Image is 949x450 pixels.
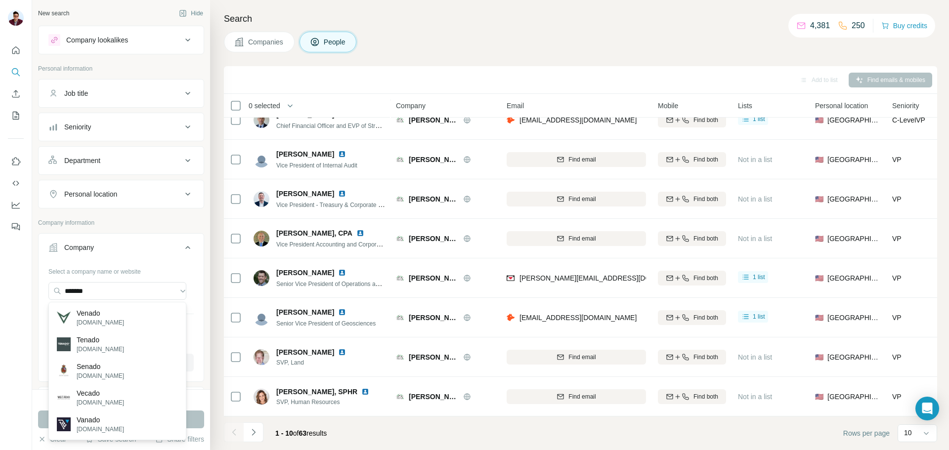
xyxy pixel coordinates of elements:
span: [PERSON_NAME][EMAIL_ADDRESS][DOMAIN_NAME] [519,274,693,282]
span: VP [892,274,902,282]
div: Personal location [64,189,117,199]
span: Vice President of Internal Audit [276,162,357,169]
img: LinkedIn logo [338,308,346,316]
span: Find email [568,155,596,164]
span: [GEOGRAPHIC_DATA] [827,313,880,323]
span: People [324,37,346,47]
span: VP [892,314,902,322]
button: Find both [658,271,726,286]
span: [PERSON_NAME], SPHR [276,387,357,397]
span: SVP, Land [276,358,358,367]
img: Logo of Riley Permian [396,393,404,401]
span: Find both [693,392,718,401]
span: 🇺🇸 [815,155,823,164]
button: Seniority [39,115,204,139]
img: Logo of Riley Permian [396,353,404,361]
p: Vecado [77,388,124,398]
span: results [275,429,327,437]
span: [PERSON_NAME] [409,155,458,164]
img: Vecado [57,394,71,401]
span: VP [892,235,902,243]
span: Rows per page [843,428,890,438]
img: Avatar [8,10,24,26]
img: Logo of Riley Permian [396,314,404,322]
img: Vanado [57,417,71,431]
button: Find both [658,152,726,167]
p: Senado [77,362,124,371]
button: Company [39,236,204,263]
img: provider findymail logo [507,273,515,283]
span: [PERSON_NAME] [409,115,458,125]
img: LinkedIn logo [338,348,346,356]
button: Find email [507,389,646,404]
img: Avatar [254,270,269,286]
img: Logo of Riley Permian [396,116,404,124]
span: Find email [568,392,596,401]
button: Find both [658,192,726,206]
span: 🇺🇸 [815,194,823,204]
span: VP [892,156,902,164]
span: [GEOGRAPHIC_DATA] [827,234,880,244]
button: Department [39,149,204,172]
span: VP [892,393,902,401]
p: [DOMAIN_NAME] [77,371,124,380]
img: Logo of Riley Permian [396,156,404,164]
span: 🇺🇸 [815,392,823,402]
span: Find email [568,353,596,362]
button: Find both [658,350,726,365]
img: LinkedIn logo [361,388,369,396]
p: [DOMAIN_NAME] [77,345,124,354]
button: Quick start [8,41,24,59]
span: [GEOGRAPHIC_DATA] [827,392,880,402]
img: LinkedIn logo [338,190,346,198]
div: Seniority [64,122,91,132]
img: Avatar [254,231,269,246]
img: provider hunter logo [507,313,515,323]
p: [DOMAIN_NAME] [77,425,124,434]
button: Find email [507,350,646,365]
span: [PERSON_NAME] [409,273,458,283]
button: Dashboard [8,196,24,214]
img: LinkedIn logo [338,269,346,277]
span: Find email [568,234,596,243]
span: VP [892,353,902,361]
span: [EMAIL_ADDRESS][DOMAIN_NAME] [519,116,637,124]
span: [GEOGRAPHIC_DATA] [827,155,880,164]
button: Find both [658,231,726,246]
button: Feedback [8,218,24,236]
span: 🇺🇸 [815,115,823,125]
button: Find both [658,113,726,127]
span: Seniority [892,101,919,111]
span: [PERSON_NAME] [409,234,458,244]
img: Avatar [254,310,269,326]
span: Email [507,101,524,111]
img: Avatar [254,191,269,207]
button: Use Surfe API [8,174,24,192]
span: SVP, Human Resources [276,398,381,407]
span: [PERSON_NAME] [276,307,334,317]
p: Venado [77,308,124,318]
span: Company [396,101,426,111]
div: Open Intercom Messenger [915,397,939,420]
span: [PERSON_NAME] [276,149,334,159]
span: Not in a list [738,235,772,243]
p: Tenado [77,335,124,345]
span: [GEOGRAPHIC_DATA] [827,273,880,283]
img: Logo of Riley Permian [396,235,404,243]
span: 1 - 10 [275,429,293,437]
div: Job title [64,88,88,98]
span: [PERSON_NAME], CPA [276,228,352,238]
img: LinkedIn logo [356,229,364,237]
p: 10 [904,428,912,438]
button: Buy credits [881,19,927,33]
span: Senior Vice President of Geosciences [276,320,376,327]
button: Find email [507,152,646,167]
button: Find both [658,310,726,325]
button: Use Surfe on LinkedIn [8,153,24,170]
p: [DOMAIN_NAME] [77,398,124,407]
span: [PERSON_NAME] [276,189,334,199]
p: Company information [38,218,204,227]
span: Find both [693,195,718,204]
button: Hide [172,6,210,21]
span: 63 [299,429,307,437]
